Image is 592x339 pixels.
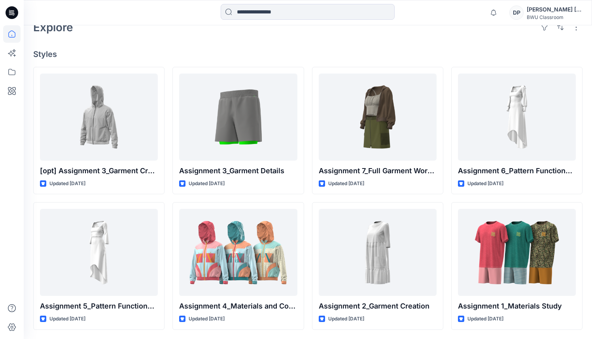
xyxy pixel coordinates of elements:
p: Updated [DATE] [467,315,503,323]
p: Updated [DATE] [467,180,503,188]
a: Assignment 5_Pattern Functions Pt.1 [40,209,158,296]
a: Assignment 3_Garment Details [179,74,297,161]
a: Assignment 4_Materials and Colorways [179,209,297,296]
p: Updated [DATE] [328,315,364,323]
p: Updated [DATE] [49,315,85,323]
p: Assignment 3_Garment Details [179,165,297,176]
div: [PERSON_NAME] [PERSON_NAME] [527,5,582,14]
a: Assignment 6_Pattern Functions Pt.2 [458,74,576,161]
a: Assignment 1_Materials Study [458,209,576,296]
p: Assignment 5_Pattern Functions Pt.1 [40,301,158,312]
a: Assignment 2_Garment Creation [319,209,437,296]
p: Assignment 6_Pattern Functions Pt.2 [458,165,576,176]
h4: Styles [33,49,583,59]
p: Updated [DATE] [189,180,225,188]
div: DP [509,6,524,20]
h2: Explore [33,21,73,34]
p: Updated [DATE] [49,180,85,188]
p: [opt] Assignment 3_Garment Creation Details [40,165,158,176]
div: BWU Classroom [527,14,582,20]
p: Assignment 4_Materials and Colorways [179,301,297,312]
p: Updated [DATE] [189,315,225,323]
p: Assignment 2_Garment Creation [319,301,437,312]
p: Assignment 1_Materials Study [458,301,576,312]
p: Updated [DATE] [328,180,364,188]
a: [opt] Assignment 3_Garment Creation Details [40,74,158,161]
p: Assignment 7_Full Garment Workflow [319,165,437,176]
a: Assignment 7_Full Garment Workflow [319,74,437,161]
